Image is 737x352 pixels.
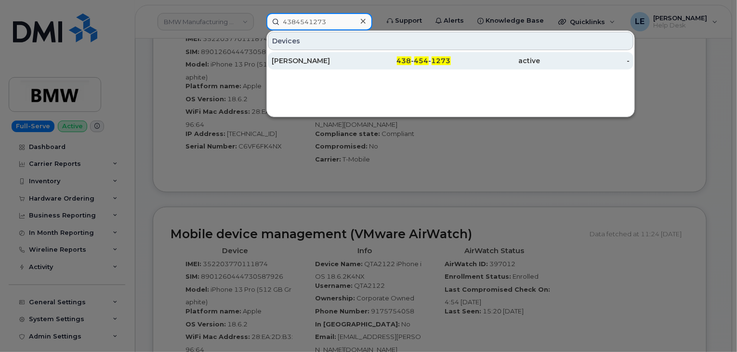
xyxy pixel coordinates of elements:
[397,56,411,65] span: 438
[268,52,633,69] a: [PERSON_NAME]438-454-1273active-
[695,310,730,345] iframe: Messenger Launcher
[432,56,451,65] span: 1273
[272,56,361,66] div: [PERSON_NAME]
[268,32,633,50] div: Devices
[540,56,630,66] div: -
[451,56,540,66] div: active
[414,56,429,65] span: 454
[266,13,372,30] input: Find something...
[361,56,451,66] div: - -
